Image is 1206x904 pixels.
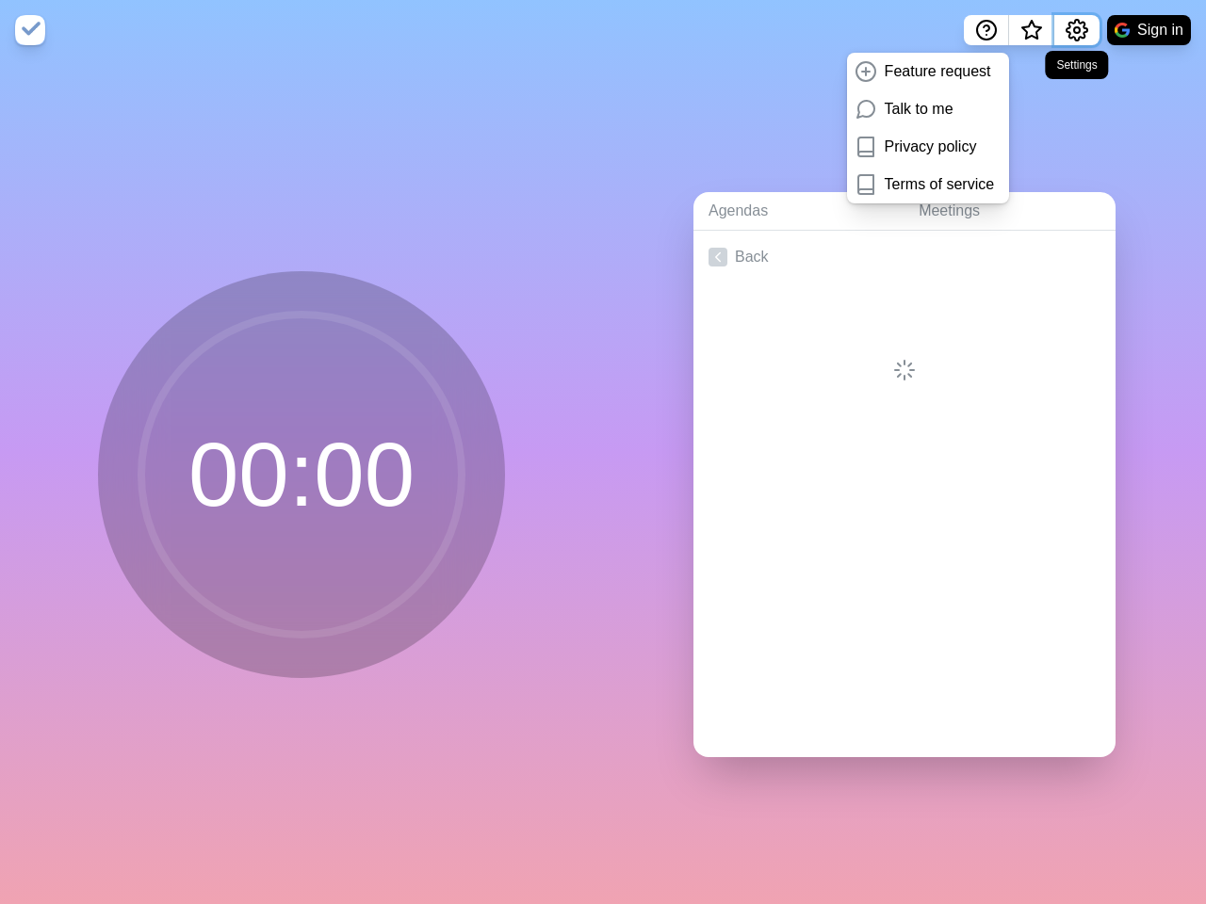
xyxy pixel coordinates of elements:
[847,128,1009,166] a: Privacy policy
[1107,15,1191,45] button: Sign in
[885,60,991,83] p: Feature request
[847,53,1009,90] a: Feature request
[904,192,1116,231] a: Meetings
[885,98,953,121] p: Talk to me
[885,136,977,158] p: Privacy policy
[693,192,904,231] a: Agendas
[1054,15,1100,45] button: Settings
[15,15,45,45] img: timeblocks logo
[964,15,1009,45] button: Help
[847,166,1009,203] a: Terms of service
[1115,23,1130,38] img: google logo
[693,231,1116,283] a: Back
[1009,15,1054,45] button: What’s new
[885,173,994,196] p: Terms of service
